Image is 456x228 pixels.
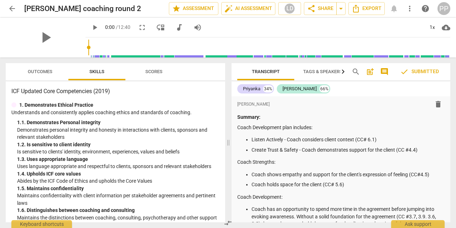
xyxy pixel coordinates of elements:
span: post_add [366,67,374,76]
p: Is sensitive to clients' identity, environment, experiences, values and beliefs [17,148,219,156]
span: Transcript [252,69,280,74]
p: Listen Actively - Coach considers client context (CC# 6.1) [252,136,445,143]
p: Maintains confidentiality with client information per stakeholder agreements and pertinent laws [17,192,219,207]
span: 0:00 [105,24,115,30]
button: LD [278,2,301,15]
span: move_down [156,23,165,32]
p: Uses language appropriate and respectful to clients, sponsors and relevant stakeholders [17,163,219,170]
button: Assessment [169,2,218,15]
button: Switch to audio player [173,21,186,34]
p: Abides by the ICF Code of Ethics and upholds the Core Values [17,177,219,185]
p: 1. Demonstrates Ethical Practice [19,101,93,109]
span: volume_up [193,23,202,32]
div: 34% [263,85,273,92]
span: [PERSON_NAME] [237,101,270,107]
button: Fullscreen [136,21,149,34]
span: Outcomes [28,69,52,74]
div: [PERSON_NAME] [283,85,317,92]
span: help [421,4,430,13]
p: Coach Strengths: [237,158,445,166]
span: comment [380,67,389,76]
button: Share [304,2,337,15]
button: AI Assessment [221,2,275,15]
button: Export [348,2,385,15]
span: Scores [145,69,162,74]
span: fullscreen [138,23,146,32]
div: Priyanka [243,85,260,92]
button: Volume [191,21,204,34]
span: Tags & Speakers [303,69,342,74]
span: audiotrack [175,23,183,32]
div: 66% [320,85,329,92]
div: 1. 2. Is sensitive to client identity [17,141,219,148]
div: 1x [425,22,439,33]
div: 1. 1. Demonstrates Personal integrity [17,119,219,126]
span: check [400,67,409,76]
p: Demonstrates personal integrity and honesty in interactions with clients, sponsors and relevant s... [17,126,219,141]
p: Coach Development: [237,193,445,201]
span: play_arrow [36,28,55,47]
span: AI Assessment [224,4,272,13]
span: Share [307,4,333,13]
span: Assessment [172,4,215,13]
div: 1. 3. Uses appropriate language [17,156,219,163]
button: Review is completed [394,65,445,79]
a: Help [419,2,432,15]
p: Understands and consistently applies coaching ethics and standards of coaching. [11,109,219,116]
button: View player as separate pane [154,21,167,34]
span: share [307,4,316,13]
span: / 12:40 [116,24,130,30]
span: arrow_back [8,4,16,13]
p: Coach holds space for the client (CC# 5.6) [252,181,445,188]
p: Coach shows empathy and support for the client's expression of feeling (CC#4.5) [252,171,445,178]
h2: [PERSON_NAME] coaching round 2 [24,4,141,13]
p: Coach Development plan includes: [237,124,445,131]
span: Export [352,4,382,13]
button: Sharing summary [336,2,346,15]
div: LD [284,3,295,14]
span: search [352,67,360,76]
span: compare_arrows [224,219,232,227]
span: play_arrow [90,23,99,32]
div: 1. 4. Upholds ICF core values [17,170,219,178]
span: Submitted [400,67,439,76]
span: Skills [89,69,104,74]
button: Add summary [364,66,376,77]
button: Search [350,66,362,77]
button: Show/Hide comments [379,66,390,77]
div: 1. 5. Maintains confidentiality [17,185,219,192]
p: Create Trust & Safety - Coach demonstrates support for the client (CC #4.4) [252,146,445,154]
div: 1. 6. Distinguishes between coaching and consulting [17,207,219,214]
button: PP [437,2,450,15]
span: delete [434,100,442,108]
span: cloud_download [442,23,450,32]
div: Ask support [391,220,445,228]
h3: ICF Updated Core Competencies (2019) [11,87,219,96]
strong: Summary: [237,114,260,120]
span: arrow_drop_down [337,4,345,13]
span: more_vert [405,4,414,13]
span: star [172,4,181,13]
div: Keyboard shortcuts [11,220,72,228]
span: auto_fix_high [224,4,233,13]
button: Play [88,21,101,34]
